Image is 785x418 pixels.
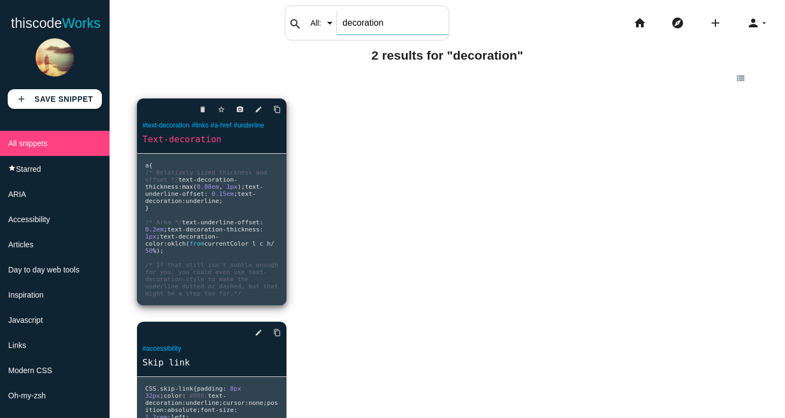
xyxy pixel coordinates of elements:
[208,392,223,399] span: text
[265,323,281,342] a: Copy to Clipboard
[760,5,769,40] i: arrow_drop_down
[145,226,164,233] span: 0.2em
[219,399,223,407] span: ;
[204,190,208,198] span: :
[226,183,237,190] span: 1px
[145,247,152,254] span: 50
[255,323,262,342] i: edit
[145,240,164,247] span: color
[222,399,244,407] span: cursor
[145,385,156,392] span: CSS
[160,233,175,240] span: text
[217,100,225,119] i: star_border
[8,190,26,199] span: ARIA
[186,226,222,233] span: decoration
[246,100,262,119] a: edit
[260,219,263,226] span: :
[200,407,215,414] span: font
[8,240,33,249] span: Articles
[36,38,74,77] img: 4998eee1735a2b64e1c8db60ae045064
[371,48,523,62] b: 2 results for "decoration"
[16,89,26,109] i: add
[671,5,684,40] i: explore
[186,399,219,407] span: underline
[8,89,102,109] a: addSave Snippet
[709,5,722,40] i: add
[167,226,182,233] span: text
[145,169,271,183] span: /* Relatively sized thickness and offset */
[8,366,52,375] span: Modern CSS
[260,226,263,233] span: :
[237,219,259,226] span: offset
[142,345,181,352] a: #accessibility
[164,226,168,233] span: ;
[209,100,225,119] a: Star snippet
[160,385,175,392] span: skip
[175,233,179,240] span: -
[246,323,262,342] a: edit
[263,399,267,407] span: ;
[160,392,164,399] span: ;
[182,190,204,198] span: offset
[233,121,264,129] a: #underline
[156,233,160,240] span: ;
[145,205,149,212] span: }
[179,190,182,198] span: -
[234,176,238,183] span: -
[223,385,227,392] span: :
[234,407,238,414] span: :
[179,385,193,392] span: link
[237,190,252,198] span: text
[197,385,222,392] span: padding
[145,262,282,297] span: /* If that still isn’t subtle enough for you, you could even use text-decoration-style to make th...
[192,121,209,129] a: #links
[255,100,262,119] i: edit
[186,240,190,247] span: (
[167,407,197,414] span: absolute
[190,240,204,247] span: from
[145,392,160,399] span: 32px
[152,247,163,254] span: %);
[16,165,41,173] span: Starred
[234,190,238,198] span: ;
[142,121,190,129] a: #text-decoration
[193,385,197,392] span: {
[179,233,215,240] span: decoration
[245,183,260,190] span: text
[145,219,182,226] span: /* Arba */
[164,240,168,247] span: :
[204,240,271,247] span: currentColor l c h
[137,356,287,369] a: Skip link
[215,233,219,240] span: -
[633,5,646,40] i: home
[289,7,302,42] i: search
[179,176,193,183] span: text
[271,240,274,247] span: /
[200,219,234,226] span: underline
[726,68,758,88] a: view_list
[175,385,179,392] span: -
[230,385,241,392] span: 8px
[35,95,93,103] b: Save Snippet
[237,183,244,190] span: );
[11,5,101,40] a: thiscodeWorks
[182,226,186,233] span: -
[145,190,179,198] span: underline
[226,226,260,233] span: thickness
[197,176,233,183] span: decoration
[182,183,193,190] span: max
[164,392,182,399] span: color
[211,190,233,198] span: 0.15em
[8,139,48,148] span: All snippets
[8,341,26,350] span: Links
[145,399,278,414] span: position
[193,176,197,183] span: -
[182,392,186,399] span: :
[145,162,149,169] span: a
[747,5,760,40] i: person
[736,68,746,87] i: view_list
[273,100,281,119] i: content_copy
[223,226,227,233] span: -
[273,323,281,342] i: content_copy
[167,240,186,247] span: oklch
